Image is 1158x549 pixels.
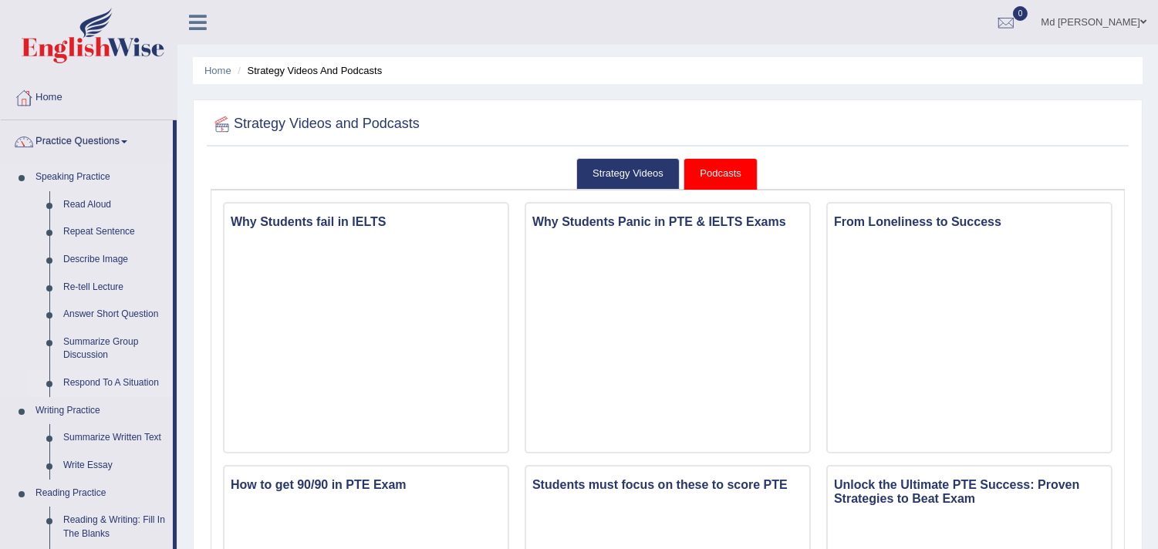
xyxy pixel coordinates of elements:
[29,163,173,191] a: Speaking Practice
[204,65,231,76] a: Home
[56,369,173,397] a: Respond To A Situation
[56,424,173,452] a: Summarize Written Text
[526,211,809,233] h3: Why Students Panic in PTE & IELTS Exams
[56,246,173,274] a: Describe Image
[1013,6,1028,21] span: 0
[526,474,809,496] h3: Students must focus on these to score PTE
[576,158,680,190] a: Strategy Videos
[1,120,173,159] a: Practice Questions
[56,452,173,480] a: Write Essay
[56,191,173,219] a: Read Aloud
[225,474,508,496] h3: How to get 90/90 in PTE Exam
[234,63,382,78] li: Strategy Videos and Podcasts
[1,76,177,115] a: Home
[211,113,420,136] h2: Strategy Videos and Podcasts
[828,474,1111,509] h3: Unlock the Ultimate PTE Success: Proven Strategies to Beat Exam
[29,397,173,425] a: Writing Practice
[56,507,173,547] a: Reading & Writing: Fill In The Blanks
[225,211,508,233] h3: Why Students fail in IELTS
[684,158,757,190] a: Podcasts
[56,328,173,369] a: Summarize Group Discussion
[56,301,173,328] a: Answer Short Question
[56,218,173,246] a: Repeat Sentence
[56,274,173,301] a: Re-tell Lecture
[828,211,1111,233] h3: From Loneliness to Success
[29,480,173,507] a: Reading Practice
